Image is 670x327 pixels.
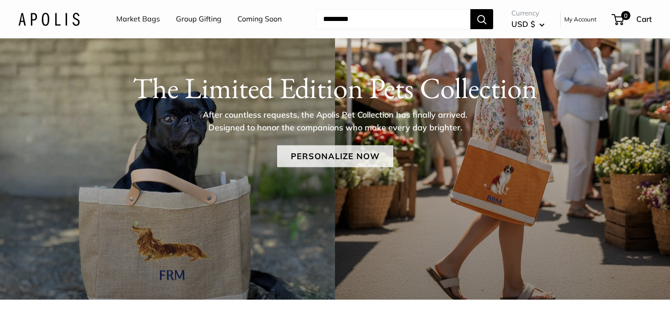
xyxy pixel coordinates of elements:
[564,14,597,25] a: My Account
[237,12,282,26] a: Coming Soon
[18,12,80,26] img: Apolis
[116,12,160,26] a: Market Bags
[277,145,393,167] a: Personalize Now
[316,9,470,29] input: Search...
[18,70,652,105] h1: The Limited Edition Pets Collection
[613,12,652,26] a: 0 Cart
[176,12,222,26] a: Group Gifting
[621,11,630,20] span: 0
[636,14,652,24] span: Cart
[470,9,493,29] button: Search
[511,7,545,20] span: Currency
[511,17,545,31] button: USD $
[511,19,535,29] span: USD $
[187,108,483,134] p: After countless requests, the Apolis Pet Collection has finally arrived. Designed to honor the co...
